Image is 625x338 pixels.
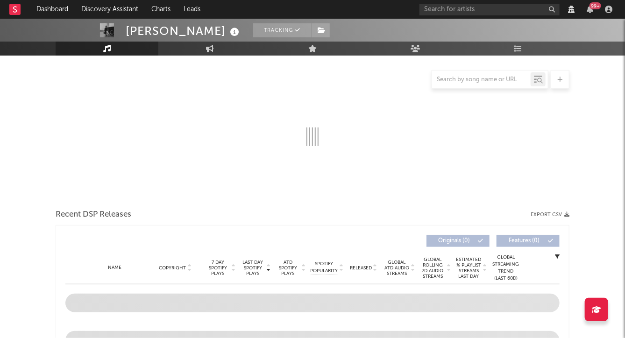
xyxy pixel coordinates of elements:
[206,260,230,276] span: 7 Day Spotify Plays
[432,76,531,84] input: Search by song name or URL
[531,212,569,218] button: Export CSV
[126,23,241,39] div: [PERSON_NAME]
[84,264,145,271] div: Name
[420,257,446,279] span: Global Rolling 7D Audio Streams
[503,238,546,244] span: Features ( 0 )
[253,23,312,37] button: Tracking
[426,235,490,247] button: Originals(0)
[456,257,482,279] span: Estimated % Playlist Streams Last Day
[276,260,300,276] span: ATD Spotify Plays
[311,261,338,275] span: Spotify Popularity
[433,238,476,244] span: Originals ( 0 )
[241,260,265,276] span: Last Day Spotify Plays
[589,2,601,9] div: 99 +
[419,4,560,15] input: Search for artists
[497,235,560,247] button: Features(0)
[56,209,131,220] span: Recent DSP Releases
[384,260,410,276] span: Global ATD Audio Streams
[159,265,186,271] span: Copyright
[492,254,520,282] div: Global Streaming Trend (Last 60D)
[350,265,372,271] span: Released
[587,6,593,13] button: 99+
